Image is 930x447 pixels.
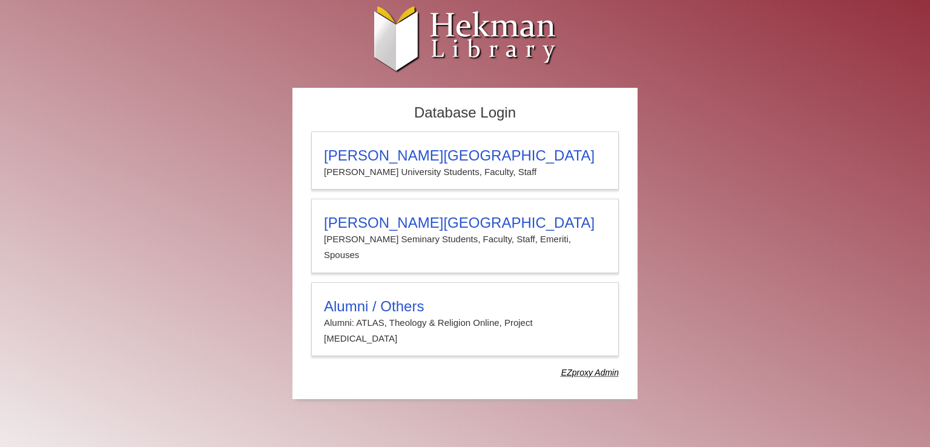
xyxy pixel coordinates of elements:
p: [PERSON_NAME] Seminary Students, Faculty, Staff, Emeriti, Spouses [324,231,606,263]
a: [PERSON_NAME][GEOGRAPHIC_DATA][PERSON_NAME] Seminary Students, Faculty, Staff, Emeriti, Spouses [311,199,619,273]
h3: [PERSON_NAME][GEOGRAPHIC_DATA] [324,214,606,231]
h3: [PERSON_NAME][GEOGRAPHIC_DATA] [324,147,606,164]
dfn: Use Alumni login [561,368,619,377]
h2: Database Login [305,101,625,125]
h3: Alumni / Others [324,298,606,315]
summary: Alumni / OthersAlumni: ATLAS, Theology & Religion Online, Project [MEDICAL_DATA] [324,298,606,347]
a: [PERSON_NAME][GEOGRAPHIC_DATA][PERSON_NAME] University Students, Faculty, Staff [311,131,619,190]
p: Alumni: ATLAS, Theology & Religion Online, Project [MEDICAL_DATA] [324,315,606,347]
p: [PERSON_NAME] University Students, Faculty, Staff [324,164,606,180]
